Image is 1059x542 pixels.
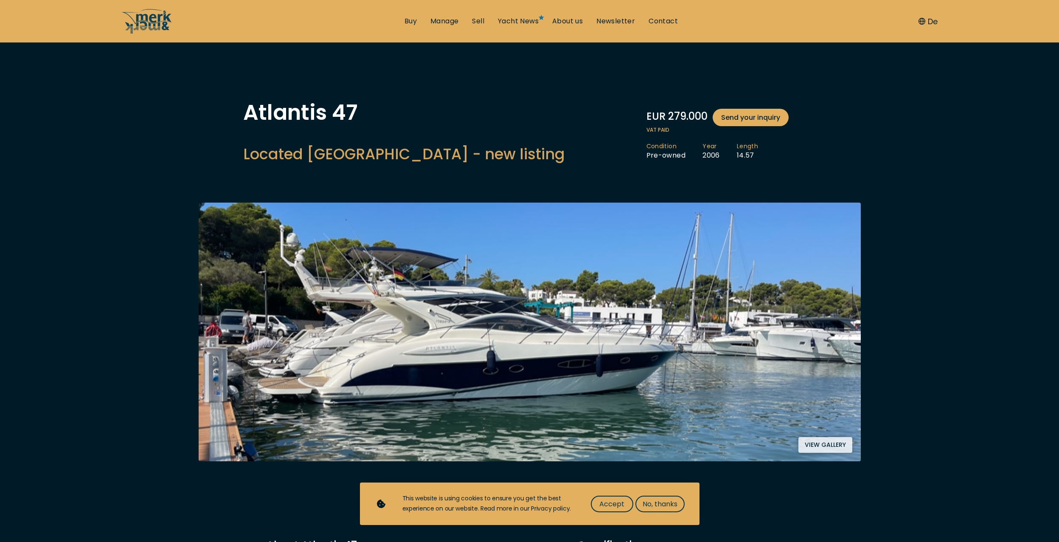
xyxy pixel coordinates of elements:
[643,499,677,509] span: No, thanks
[713,109,789,126] a: Send your inquiry
[702,142,720,151] span: Year
[635,496,685,512] button: No, thanks
[596,17,635,26] a: Newsletter
[243,102,565,123] h1: Atlantis 47
[919,16,938,27] button: De
[599,499,624,509] span: Accept
[649,17,678,26] a: Contact
[402,494,574,514] div: This website is using cookies to ensure you get the best experience on our website. Read more in ...
[498,17,539,26] a: Yacht News
[646,142,703,160] li: Pre-owned
[430,17,458,26] a: Manage
[646,109,816,126] div: EUR 279.000
[243,144,565,164] h2: Located [GEOGRAPHIC_DATA] - new listing
[646,142,686,151] span: Condition
[404,17,417,26] a: Buy
[646,126,816,134] span: VAT paid
[737,142,775,160] li: 14.57
[199,203,861,461] img: Merk&Merk
[531,504,570,513] a: Privacy policy
[552,17,583,26] a: About us
[798,437,852,453] button: View gallery
[472,17,484,26] a: Sell
[721,112,780,123] span: Send your inquiry
[702,142,737,160] li: 2006
[737,142,758,151] span: Length
[591,496,633,512] button: Accept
